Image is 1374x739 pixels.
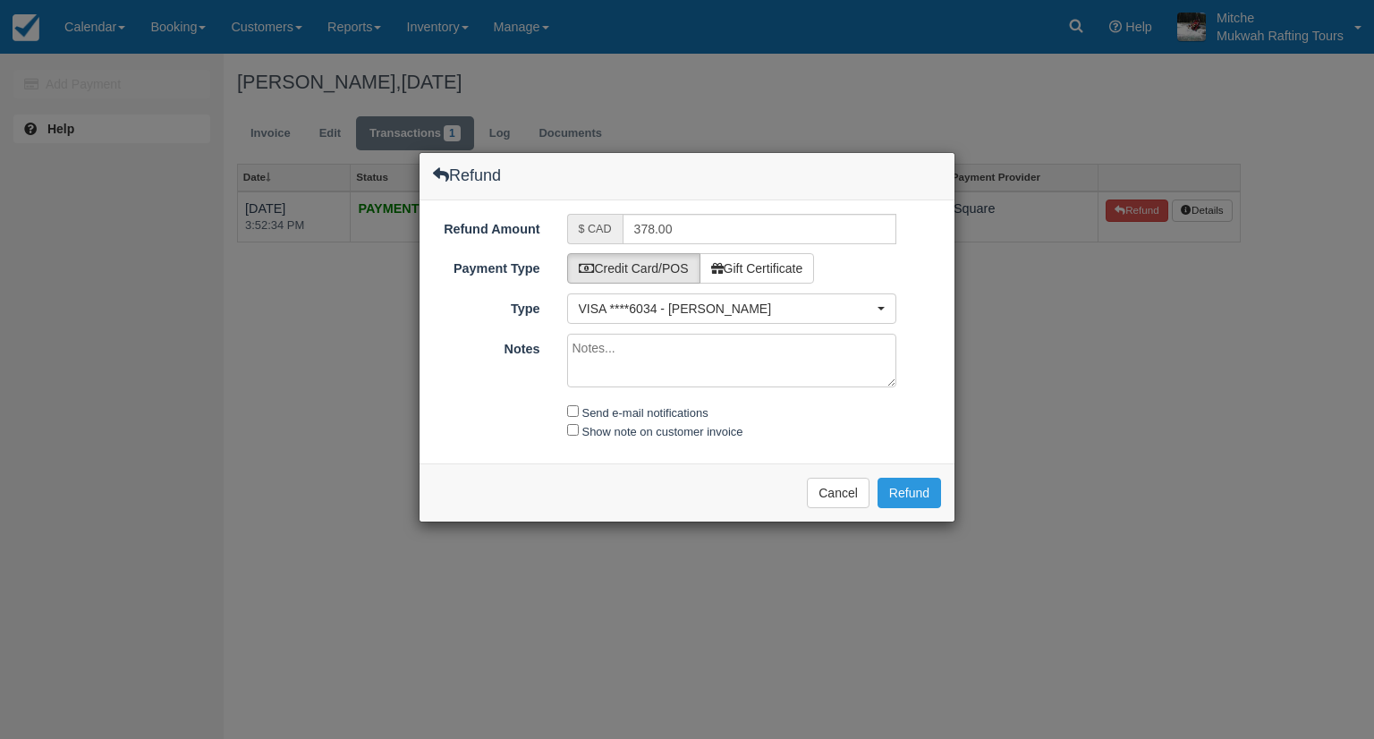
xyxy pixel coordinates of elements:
label: Type [420,293,554,319]
span: VISA ****6034 - [PERSON_NAME] [579,300,874,318]
label: Gift Certificate [700,253,815,284]
small: $ CAD [579,223,612,235]
button: Refund [878,478,941,508]
button: VISA ****6034 - [PERSON_NAME] [567,293,897,324]
h4: Refund [433,166,501,184]
label: Credit Card/POS [567,253,700,284]
label: Notes [420,334,554,359]
label: Refund Amount [420,214,554,239]
button: Cancel [807,478,869,508]
label: Show note on customer invoice [582,425,743,438]
label: Send e-mail notifications [582,406,708,420]
input: Valid number required. [623,214,897,244]
label: Payment Type [420,253,554,278]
